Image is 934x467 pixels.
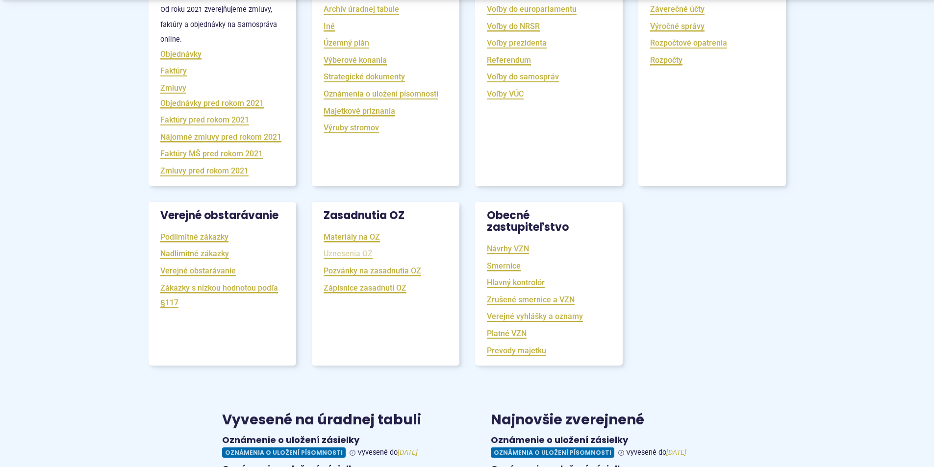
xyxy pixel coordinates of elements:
[491,413,712,428] h3: Najnovšie zverejnené
[487,328,527,339] a: Platné VZN
[160,131,281,143] a: Nájomné zmluvy pred rokom 2021
[222,413,444,428] h3: Vyvesené na úradnej tabuli
[487,260,521,271] a: Smernice
[487,311,583,322] a: Verejné vyhlášky a oznamy
[324,282,406,294] a: Zápisnice zasadnutí OZ
[475,202,623,241] h3: Obecné zastupiteľstvo
[491,435,712,458] a: Oznámenie o uložení zásielky Oznámenia o uložení písomnosti Vyvesené do[DATE]
[324,231,380,243] a: Materiály na OZ
[324,3,399,15] a: Archív úradnej tabule
[149,202,296,229] h3: Verejné obstarávanie
[160,148,263,159] a: Faktúry MŠ pred rokom 2021
[487,21,540,32] a: Voľby do NRSR
[160,165,249,176] a: Zmluvy pred rokom 2021
[160,98,264,109] a: Objednávky pred rokom 2021
[324,54,387,66] a: Výberové konania
[650,37,727,49] a: Rozpočtové opatrenia
[324,71,405,82] a: Strategické dokumenty
[324,88,438,99] a: Oznámenia o uložení písomnosti
[160,248,229,259] a: Nadlimitné zákazky
[487,277,545,288] a: Hlavný kontrolór
[650,21,705,32] a: Výročné správy
[487,54,531,66] a: Referendum
[160,231,228,243] a: Podlimitné zákazky
[324,37,369,49] a: Územný plán
[222,435,444,458] a: Oznámenie o uložení zásielky Oznámenia o uložení písomnosti Vyvesené do[DATE]
[160,82,186,94] a: Zmluvy
[160,265,236,276] a: Verejné obstarávanie
[160,5,277,44] small: Od roku 2021 zverejňujeme zmluvy, faktúry a objednávky na Samospráva online.
[650,54,682,66] a: Rozpočty
[324,21,335,32] a: Iné
[160,282,278,309] a: Zákazky s nízkou hodnotou podľa §117
[487,345,546,356] a: Prevody majetku
[487,71,559,82] a: Voľby do samospráv
[222,435,444,446] h4: Oznámenie o uložení zásielky
[160,49,202,60] a: Objednávky
[487,88,524,99] a: Voľby VÚC
[324,248,373,259] a: Uznesenia OZ
[487,294,575,305] a: Zrušené smernice a VZN
[324,122,379,133] a: Výruby stromov
[324,265,421,276] a: Pozvánky na zasadnutia OZ
[491,435,712,446] h4: Oznámenie o uložení zásielky
[650,3,705,15] a: Záverečné účty
[487,3,577,15] a: Voľby do europarlamentu
[487,243,529,254] a: Návrhy VZN
[487,37,547,49] a: Voľby prezidenta
[160,114,249,125] a: Faktúry pred rokom 2021
[160,65,187,76] a: Faktúry
[312,202,459,229] h3: Zasadnutia OZ
[324,105,395,117] a: Majetkové priznania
